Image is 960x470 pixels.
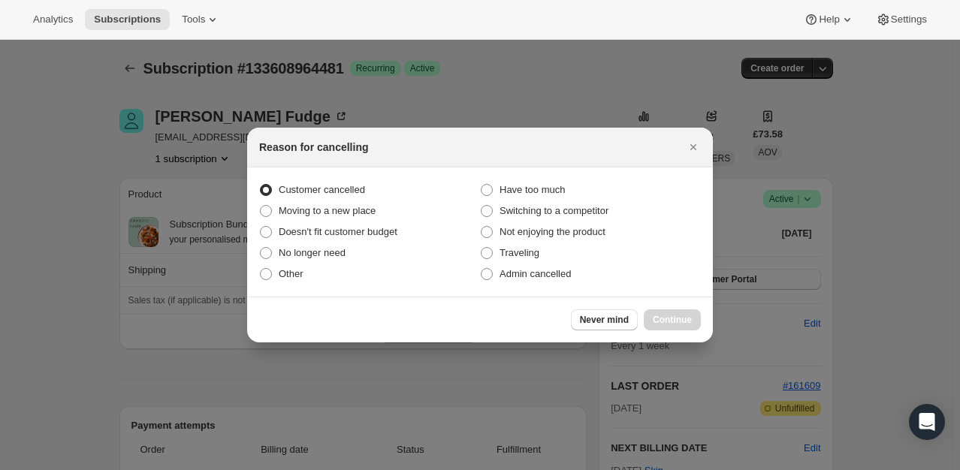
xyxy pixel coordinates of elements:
span: Never mind [580,314,629,326]
span: Subscriptions [94,14,161,26]
span: Admin cancelled [500,268,571,279]
span: Not enjoying the product [500,226,605,237]
span: Help [819,14,839,26]
span: Tools [182,14,205,26]
span: Settings [891,14,927,26]
button: Close [683,137,704,158]
span: Doesn't fit customer budget [279,226,397,237]
span: Switching to a competitor [500,205,608,216]
div: Open Intercom Messenger [909,404,945,440]
button: Analytics [24,9,82,30]
span: Moving to a new place [279,205,376,216]
button: Settings [867,9,936,30]
button: Never mind [571,309,638,330]
span: Have too much [500,184,565,195]
button: Help [795,9,863,30]
span: Traveling [500,247,539,258]
span: No longer need [279,247,346,258]
button: Subscriptions [85,9,170,30]
span: Customer cancelled [279,184,365,195]
button: Tools [173,9,229,30]
span: Analytics [33,14,73,26]
span: Other [279,268,303,279]
h2: Reason for cancelling [259,140,368,155]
